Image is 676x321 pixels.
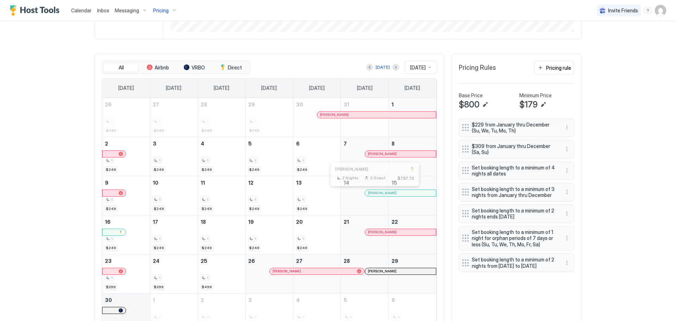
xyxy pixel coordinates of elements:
[154,285,164,289] span: $399
[563,166,571,175] button: More options
[198,254,245,267] a: November 25, 2025
[563,188,571,196] button: More options
[207,79,236,98] a: Tuesday
[102,137,150,150] a: November 2, 2025
[341,98,388,111] a: October 31, 2025
[192,64,205,71] span: VRBO
[248,297,252,303] span: 3
[563,166,571,175] div: menu
[198,98,245,137] td: October 28, 2025
[376,64,390,70] div: [DATE]
[472,186,556,198] span: Set booking length to a minimum of 3 nights from January thru December
[472,122,556,134] span: $229 from January thru December (Su, We, Tu, Mo, Th)
[198,137,245,176] td: November 4, 2025
[214,85,229,91] span: [DATE]
[370,175,386,181] span: 0 Guest
[293,176,341,189] a: November 13, 2025
[392,101,394,107] span: 1
[249,246,259,250] span: $249
[459,140,574,159] div: $309 from January thru December (Sa, Su) menu
[392,297,395,303] span: 6
[350,79,380,98] a: Friday
[459,161,574,180] div: Set booking length to a minimum of 4 nights all dates menu
[459,253,574,272] div: Set booking length to a minimum of 2 nights from [DATE] to [DATE] menu
[389,176,436,189] a: November 15, 2025
[102,215,150,254] td: November 16, 2025
[150,137,198,176] td: November 3, 2025
[389,98,436,111] a: November 1, 2025
[248,180,254,186] span: 12
[368,269,396,273] span: [PERSON_NAME]
[104,63,139,73] button: All
[150,254,198,267] a: November 24, 2025
[249,206,259,211] span: $249
[198,176,245,215] td: November 11, 2025
[150,176,198,189] a: November 10, 2025
[245,294,293,307] a: December 3, 2025
[341,215,388,228] a: November 21, 2025
[201,180,205,186] span: 11
[150,254,198,293] td: November 24, 2025
[563,123,571,132] div: menu
[150,98,198,111] a: October 27, 2025
[159,79,188,98] a: Monday
[207,197,208,202] span: 1
[563,145,571,153] button: More options
[105,141,108,147] span: 2
[459,92,483,99] span: Base Price
[111,158,113,163] span: 1
[198,176,245,189] a: November 11, 2025
[105,297,112,303] span: 30
[273,269,361,273] div: [PERSON_NAME]
[655,5,666,16] div: User profile
[154,206,164,211] span: $249
[150,176,198,215] td: November 10, 2025
[405,85,420,91] span: [DATE]
[344,219,349,225] span: 21
[105,180,108,186] span: 9
[293,137,341,150] a: November 6, 2025
[341,137,388,150] a: November 7, 2025
[366,64,373,71] button: Previous month
[102,98,150,111] a: October 26, 2025
[106,206,116,211] span: $249
[388,254,436,293] td: November 29, 2025
[472,257,556,269] span: Set booking length to a minimum of 2 nights from [DATE] to [DATE]
[202,285,212,289] span: $499
[302,236,304,241] span: 1
[71,7,92,14] a: Calendar
[563,259,571,267] div: menu
[111,276,113,280] span: 1
[213,63,249,73] button: Direct
[342,175,358,181] span: 2 Nights
[293,137,341,176] td: November 6, 2025
[207,236,208,241] span: 1
[118,85,134,91] span: [DATE]
[102,254,150,267] a: November 23, 2025
[293,254,341,293] td: November 27, 2025
[198,98,245,111] a: October 28, 2025
[153,141,156,147] span: 3
[472,165,556,177] span: Set booking length to a minimum of 4 nights all dates
[102,61,250,74] div: tab-group
[296,180,302,186] span: 13
[341,176,389,215] td: November 14, 2025
[154,246,164,250] span: $249
[388,98,436,137] td: November 1, 2025
[245,215,293,254] td: November 19, 2025
[245,254,293,293] td: November 26, 2025
[245,176,293,189] a: November 12, 2025
[150,215,198,228] a: November 17, 2025
[245,98,293,137] td: October 29, 2025
[102,176,150,215] td: November 9, 2025
[293,254,341,267] a: November 27, 2025
[302,158,304,163] span: 1
[177,63,212,73] button: VRBO
[10,5,63,16] a: Host Tools Logo
[341,176,388,189] a: November 14, 2025
[459,183,574,202] div: Set booking length to a minimum of 3 nights from January thru December menu
[105,101,112,107] span: 26
[201,297,204,303] span: 2
[202,167,212,172] span: $249
[644,6,652,15] div: menu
